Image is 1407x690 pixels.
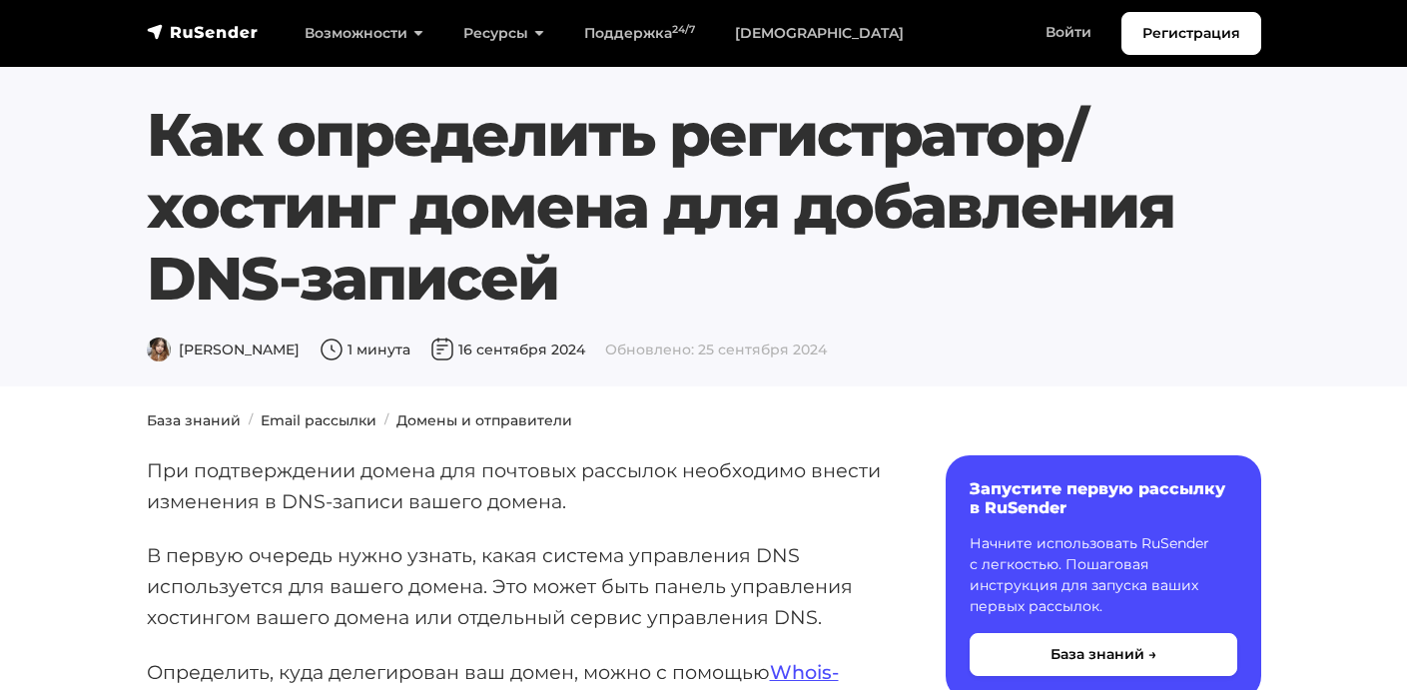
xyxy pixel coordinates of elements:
p: При подтверждении домена для почтовых рассылок необходимо внести изменения в DNS-записи вашего до... [147,455,882,516]
p: В первую очередь нужно узнать, какая система управления DNS используется для вашего домена. Это м... [147,540,882,632]
span: Обновлено: 25 сентября 2024 [605,341,827,358]
a: Войти [1026,12,1111,53]
h6: Запустите первую рассылку в RuSender [970,479,1237,517]
img: Время чтения [320,338,344,361]
sup: 24/7 [672,23,695,36]
button: База знаний → [970,633,1237,676]
a: Регистрация [1121,12,1261,55]
a: Домены и отправители [396,411,572,429]
a: [DEMOGRAPHIC_DATA] [715,13,924,54]
a: Email рассылки [261,411,376,429]
img: Дата публикации [430,338,454,361]
a: Возможности [285,13,443,54]
a: Поддержка24/7 [564,13,715,54]
img: RuSender [147,22,259,42]
h1: Как определить регистратор/хостинг домена для добавления DNS-записей [147,99,1261,315]
span: 16 сентября 2024 [430,341,585,358]
nav: breadcrumb [135,410,1273,431]
a: Ресурсы [443,13,564,54]
a: База знаний [147,411,241,429]
span: 1 минута [320,341,410,358]
p: Начните использовать RuSender с легкостью. Пошаговая инструкция для запуска ваших первых рассылок. [970,533,1237,617]
span: [PERSON_NAME] [147,341,300,358]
